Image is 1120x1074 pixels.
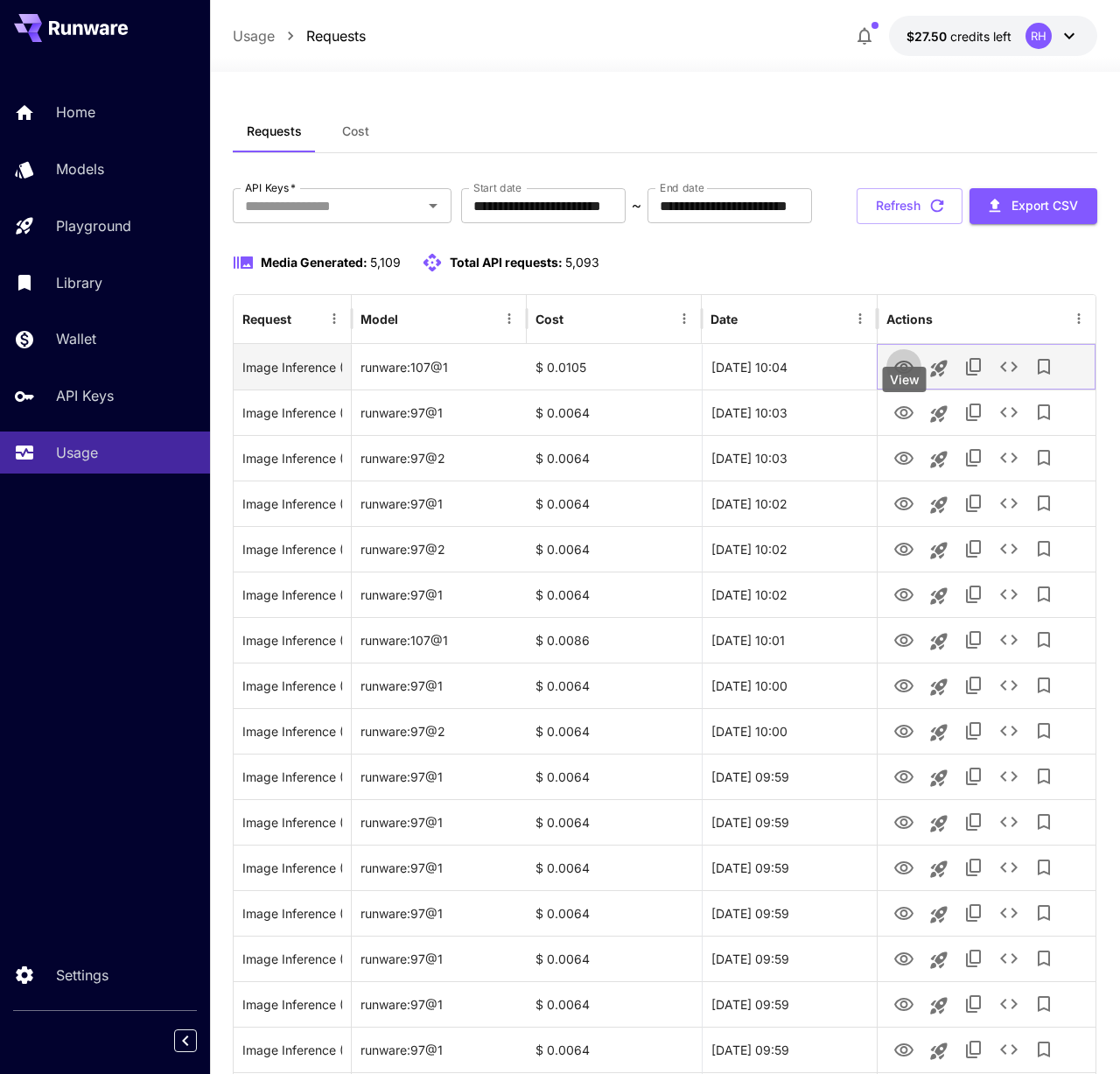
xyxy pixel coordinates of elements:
button: Open [421,193,445,218]
p: Home [56,102,95,123]
button: Launch in playground [921,624,956,659]
div: 26 Sep, 2025 09:59 [702,981,877,1027]
div: runware:107@1 [352,344,527,390]
button: Copy TaskUUID [956,395,991,430]
div: 26 Sep, 2025 09:59 [702,936,877,981]
div: Click to copy prompt [242,436,342,481]
button: See details [991,440,1026,475]
div: runware:97@2 [352,526,527,572]
button: See details [991,713,1026,748]
button: Copy TaskUUID [956,531,991,566]
div: $ 0.0086 [527,617,702,663]
button: Add to library [1026,850,1061,885]
div: runware:97@1 [352,981,527,1027]
div: Click to copy prompt [242,800,342,845]
button: Sort [565,306,590,331]
button: View [886,895,921,930]
span: 5,109 [370,255,401,270]
button: See details [991,759,1026,794]
div: runware:97@1 [352,572,527,617]
div: Click to copy prompt [242,709,342,754]
button: See details [991,395,1026,430]
button: View [886,1031,921,1067]
button: View [886,986,921,1021]
div: Click to copy prompt [242,846,342,890]
button: Add to library [1026,395,1061,430]
button: Launch in playground [921,488,956,523]
button: Add to library [1026,804,1061,839]
div: Model [360,312,398,326]
div: runware:97@1 [352,845,527,890]
div: Collapse sidebar [187,1025,210,1056]
div: runware:97@2 [352,435,527,481]
button: Menu [322,306,346,331]
button: Copy TaskUUID [956,440,991,475]
button: Add to library [1026,531,1061,566]
button: Copy TaskUUID [956,850,991,885]
button: Copy TaskUUID [956,986,991,1021]
p: Playground [56,215,131,236]
button: Add to library [1026,759,1061,794]
a: Usage [233,25,275,46]
div: runware:97@1 [352,936,527,981]
p: Models [56,158,104,179]
div: Click to copy prompt [242,755,342,799]
button: See details [991,622,1026,657]
button: Sort [400,306,424,331]
button: View [886,621,921,657]
div: runware:97@1 [352,754,527,799]
div: Date [710,312,738,326]
button: See details [991,850,1026,885]
button: See details [991,895,1026,930]
p: Settings [56,965,108,986]
div: $ 0.0064 [527,754,702,799]
button: Add to library [1026,895,1061,930]
p: Usage [56,442,98,463]
div: $ 0.0064 [527,390,702,435]
div: 26 Sep, 2025 10:04 [702,344,877,390]
button: Sort [739,306,764,331]
div: $ 0.0064 [527,663,702,708]
div: Click to copy prompt [242,982,342,1027]
button: Add to library [1026,486,1061,521]
label: API Keys [245,180,296,195]
div: Click to copy prompt [242,345,342,390]
button: Sort [293,306,318,331]
span: $27.50 [906,29,950,44]
button: Add to library [1026,622,1061,657]
button: Copy TaskUUID [956,1032,991,1067]
p: ~ [632,195,641,216]
div: Cost [535,312,563,326]
button: Copy TaskUUID [956,804,991,839]
div: RH [1025,23,1052,49]
button: View [886,849,921,885]
button: Launch in playground [921,1034,956,1069]
button: View [886,394,921,430]
button: Copy TaskUUID [956,895,991,930]
span: 5,093 [565,255,599,270]
div: Request [242,312,291,326]
button: See details [991,804,1026,839]
button: Launch in playground [921,670,956,705]
button: Copy TaskUUID [956,486,991,521]
nav: breadcrumb [233,25,366,46]
button: Menu [848,306,872,331]
span: Total API requests: [450,255,563,270]
button: Copy TaskUUID [956,622,991,657]
button: View [886,530,921,566]
div: Click to copy prompt [242,663,342,708]
div: 26 Sep, 2025 09:59 [702,754,877,799]
button: See details [991,486,1026,521]
div: runware:107@1 [352,617,527,663]
div: runware:97@1 [352,799,527,845]
div: $ 0.0105 [527,344,702,390]
div: $ 0.0064 [527,799,702,845]
div: $ 0.0064 [527,572,702,617]
button: View [886,667,921,703]
div: 26 Sep, 2025 09:59 [702,1027,877,1072]
div: $ 0.0064 [527,1027,702,1072]
button: See details [991,668,1026,703]
button: Collapse sidebar [174,1029,197,1052]
a: Requests [306,25,366,46]
button: Add to library [1026,349,1061,384]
